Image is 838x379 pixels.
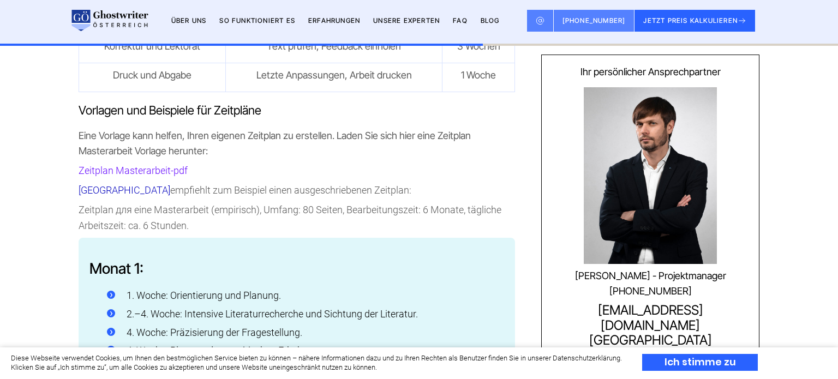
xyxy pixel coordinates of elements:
button: JETZT PREIS KALKULIEREN [635,10,755,32]
img: Konstantin Steimle [584,87,717,264]
a: FAQ [453,16,468,25]
a: BLOG [481,16,500,25]
span: Korrektur und Lektorat [104,40,200,52]
span: Eine Vorlage kann helfen, Ihren eigenen Zeitplan zu erstellen. Laden Sie sich hier eine Zeitplan ... [79,130,471,157]
span: Letzte Anpassungen, Arbeit drucken [256,69,412,81]
span: Druck und Abgabe [113,69,191,81]
a: Zeitplan Masterarbeit-pdf [79,165,188,176]
div: Ihr persönlicher Ansprechpartner [549,67,752,78]
div: [PERSON_NAME] - Projektmanager [549,270,752,281]
li: 2.–4. Woche: Intensive Literaturrecherche und Sichtung der Literatur. [107,306,504,322]
div: Ich stimme zu [642,354,758,371]
span: [PHONE_NUMBER] [562,16,626,25]
li: 1. Woche: Orientierung und Planung. [107,288,504,304]
img: Email [536,16,544,25]
li: 4. Woche: Planung der empirischen Erhebung. [107,343,504,359]
div: Diese Webseite verwendet Cookies, um Ihnen den bestmöglichen Service bieten zu können – nähere In... [11,354,623,372]
a: [PHONE_NUMBER] [549,286,752,297]
span: Vorlagen und Beispiele für Zeitpläne [79,103,261,117]
span: 3 Wochen [457,40,500,52]
a: So funktioniert es [219,16,295,25]
a: Über uns [171,16,207,25]
li: 4. Woche: Präzisierung der Fragestellung. [107,325,504,341]
a: [GEOGRAPHIC_DATA] [79,184,170,196]
a: [PHONE_NUMBER] [554,10,635,32]
span: Text prüfen, Feedback einholen [267,40,401,52]
p: empfiehlt zum Beispiel einen ausgeschriebenen Zeitplan: [79,183,515,198]
p: Zeitplan для eine Masterarbeit (empirisch), Umfang: 80 Seiten, Bearbeitungszeit: 6 Monate, täglic... [79,202,515,234]
h2: Monat 1: [89,261,504,276]
a: Erfahrungen [308,16,360,25]
span: 1 Woche [461,69,496,81]
a: [EMAIL_ADDRESS][DOMAIN_NAME][GEOGRAPHIC_DATA] [549,303,752,348]
a: Unsere Experten [373,16,440,25]
img: logo wirschreiben [70,10,148,32]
